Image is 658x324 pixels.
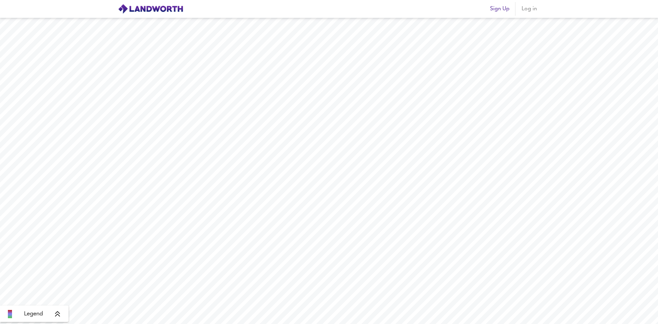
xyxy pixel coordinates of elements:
span: Sign Up [490,4,510,14]
button: Sign Up [487,2,512,16]
img: logo [118,4,183,14]
button: Log in [518,2,540,16]
span: Log in [521,4,537,14]
span: Legend [24,310,43,318]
